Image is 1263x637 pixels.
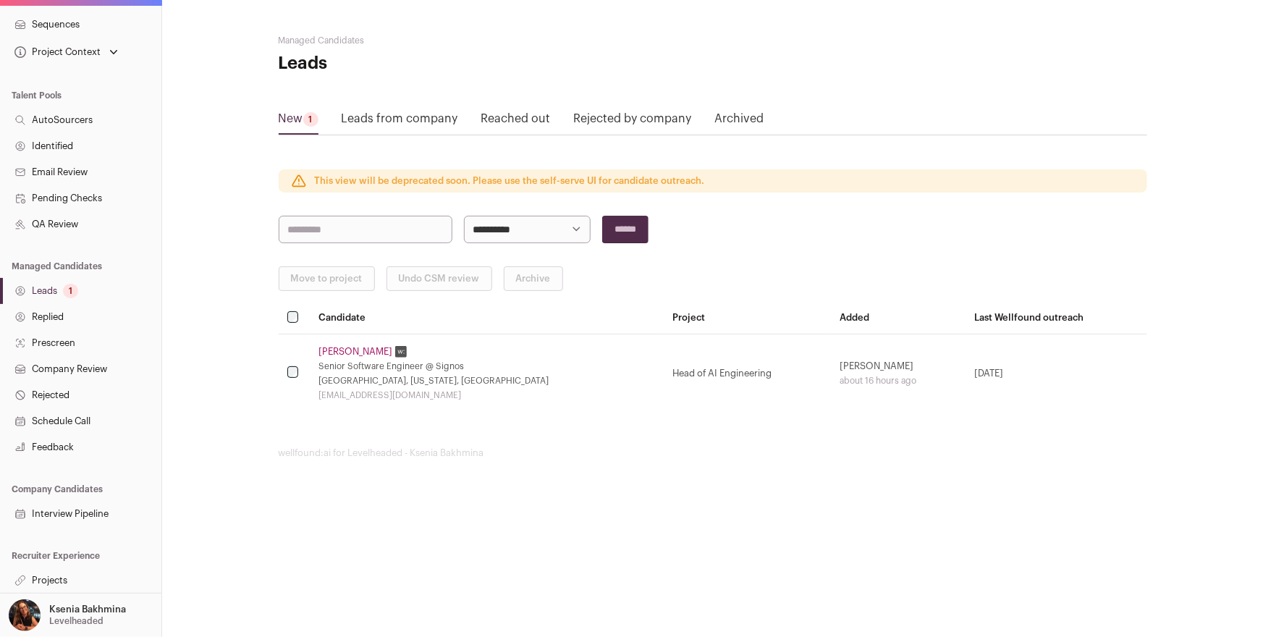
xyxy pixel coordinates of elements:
td: Head of AI Engineering [664,334,831,413]
button: Open dropdown [12,42,121,62]
div: Project Context [12,46,101,58]
th: Last Wellfound outreach [966,303,1146,334]
td: [DATE] [966,334,1146,413]
div: 1 [303,112,318,127]
a: Rejected by company [574,110,692,133]
img: 13968079-medium_jpg [9,599,41,631]
p: Levelheaded [49,615,104,627]
th: Project [664,303,831,334]
p: Ksenia Bakhmina [49,604,126,615]
div: Senior Software Engineer @ Signos [318,360,655,372]
p: This view will be deprecated soon. Please use the self-serve UI for candidate outreach. [315,175,705,187]
div: [EMAIL_ADDRESS][DOMAIN_NAME] [318,389,655,401]
a: New [279,110,318,133]
td: [PERSON_NAME] [831,334,966,413]
div: about 16 hours ago [840,375,957,387]
th: Candidate [310,303,664,334]
button: Open dropdown [6,599,129,631]
h1: Leads [279,52,568,75]
a: [PERSON_NAME] [318,346,392,358]
footer: wellfound:ai for Levelheaded - Ksenia Bakhmina [279,447,1147,459]
a: Archived [715,110,764,133]
div: [GEOGRAPHIC_DATA], [US_STATE], [GEOGRAPHIC_DATA] [318,375,655,387]
a: Leads from company [342,110,458,133]
div: 1 [63,284,78,298]
a: Reached out [481,110,551,133]
h2: Managed Candidates [279,35,568,46]
th: Added [831,303,966,334]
